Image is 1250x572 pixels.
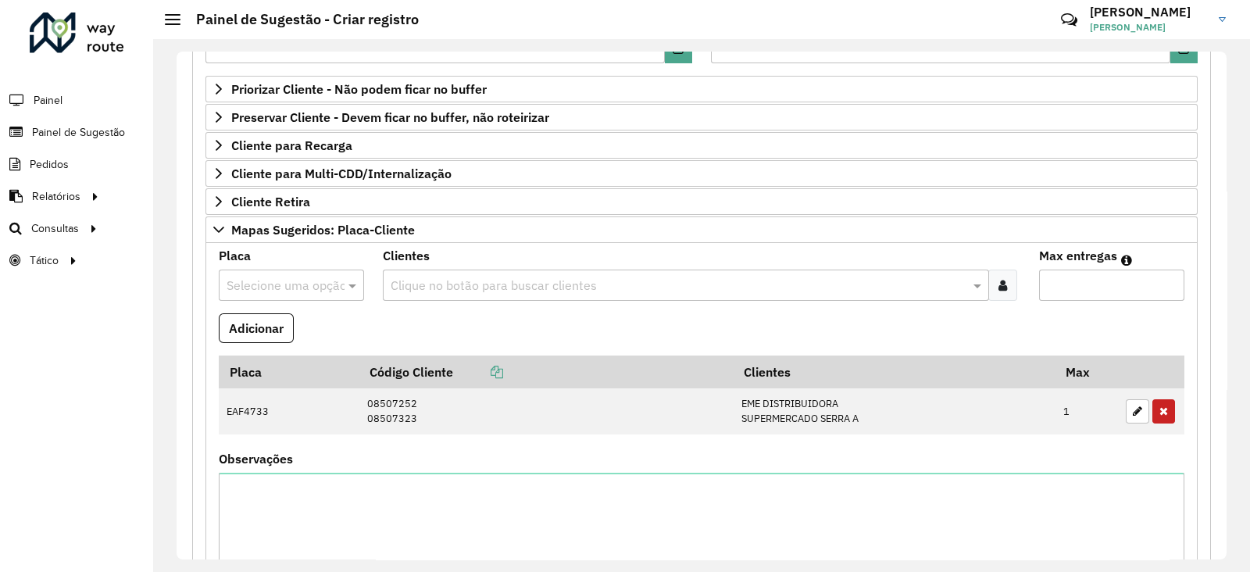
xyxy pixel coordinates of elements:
td: 08507252 08507323 [359,388,733,434]
th: Clientes [733,356,1055,388]
span: Preservar Cliente - Devem ficar no buffer, não roteirizar [231,111,549,123]
span: Tático [30,252,59,269]
span: [PERSON_NAME] [1090,20,1207,34]
span: Painel de Sugestão [32,124,125,141]
label: Placa [219,246,251,265]
span: Painel [34,92,62,109]
em: Máximo de clientes que serão colocados na mesma rota com os clientes informados [1121,254,1132,266]
label: Observações [219,449,293,468]
a: Contato Rápido [1052,3,1086,37]
button: Adicionar [219,313,294,343]
th: Placa [219,356,359,388]
th: Max [1055,356,1118,388]
td: EME DISTRIBUIDORA SUPERMERCADO SERRA A [733,388,1055,434]
label: Clientes [383,246,430,265]
td: 1 [1055,388,1118,434]
a: Cliente para Multi-CDD/Internalização [205,160,1198,187]
span: Cliente para Multi-CDD/Internalização [231,167,452,180]
h3: [PERSON_NAME] [1090,5,1207,20]
a: Priorizar Cliente - Não podem ficar no buffer [205,76,1198,102]
span: Relatórios [32,188,80,205]
h2: Painel de Sugestão - Criar registro [180,11,419,28]
a: Cliente Retira [205,188,1198,215]
td: EAF4733 [219,388,359,434]
span: Priorizar Cliente - Não podem ficar no buffer [231,83,487,95]
a: Copiar [453,364,503,380]
span: Pedidos [30,156,69,173]
span: Cliente Retira [231,195,310,208]
span: Consultas [31,220,79,237]
span: Mapas Sugeridos: Placa-Cliente [231,223,415,236]
a: Preservar Cliente - Devem ficar no buffer, não roteirizar [205,104,1198,130]
a: Mapas Sugeridos: Placa-Cliente [205,216,1198,243]
th: Código Cliente [359,356,733,388]
a: Cliente para Recarga [205,132,1198,159]
label: Max entregas [1039,246,1117,265]
span: Cliente para Recarga [231,139,352,152]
